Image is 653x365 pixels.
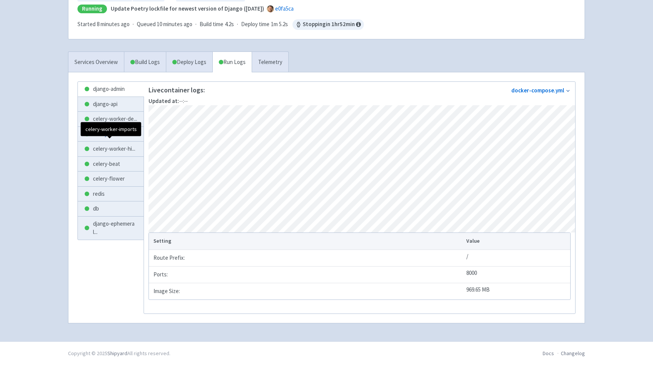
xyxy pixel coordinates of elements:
[78,187,144,201] a: redis
[97,20,130,28] time: 8 minutes ago
[149,266,464,283] td: Ports:
[292,19,364,30] span: Stopping in 1 hr 52 min
[252,52,288,73] a: Telemetry
[149,86,205,94] p: Live container logs:
[464,233,570,250] th: Value
[93,115,137,123] span: celery-worker-de ...
[212,52,252,73] a: Run Logs
[77,5,107,13] div: Running
[78,142,144,156] a: celery-worker-hi...
[271,20,288,29] span: 1m 5.2s
[78,201,144,216] a: db
[166,52,212,73] a: Deploy Logs
[78,112,144,126] a: celery-worker-de...
[200,20,223,29] span: Build time
[561,350,585,357] a: Changelog
[464,250,570,266] td: /
[149,250,464,266] td: Route Prefix:
[78,127,144,142] a: celery-worker-im...
[241,20,269,29] span: Deploy time
[93,130,136,139] span: celery-worker-im ...
[543,350,554,357] a: Docs
[68,52,124,73] a: Services Overview
[137,20,192,28] span: Queued
[275,5,294,12] a: e0fa5ca
[78,172,144,186] a: celery-flower
[511,87,564,94] a: docker-compose.yml
[225,20,234,29] span: 4.2s
[78,82,144,97] a: django-admin
[68,349,170,357] div: Copyright © 2025 All rights reserved.
[124,52,166,73] a: Build Logs
[149,283,464,299] td: Image Size:
[93,145,135,153] span: celery-worker-hi ...
[149,97,188,105] span: --:--
[77,20,130,28] span: Started
[464,283,570,299] td: 969.65 MB
[78,157,144,172] a: celery-beat
[77,19,364,30] div: · · ·
[78,217,144,240] a: django-ephemeral...
[464,266,570,283] td: 8000
[157,20,192,28] time: 10 minutes ago
[78,97,144,112] a: django-api
[111,5,264,12] strong: Update Poetry lockfile for newest version of Django ([DATE])
[149,233,464,250] th: Setting
[149,97,179,105] strong: Updated at:
[93,220,138,237] span: django-ephemeral ...
[107,350,127,357] a: Shipyard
